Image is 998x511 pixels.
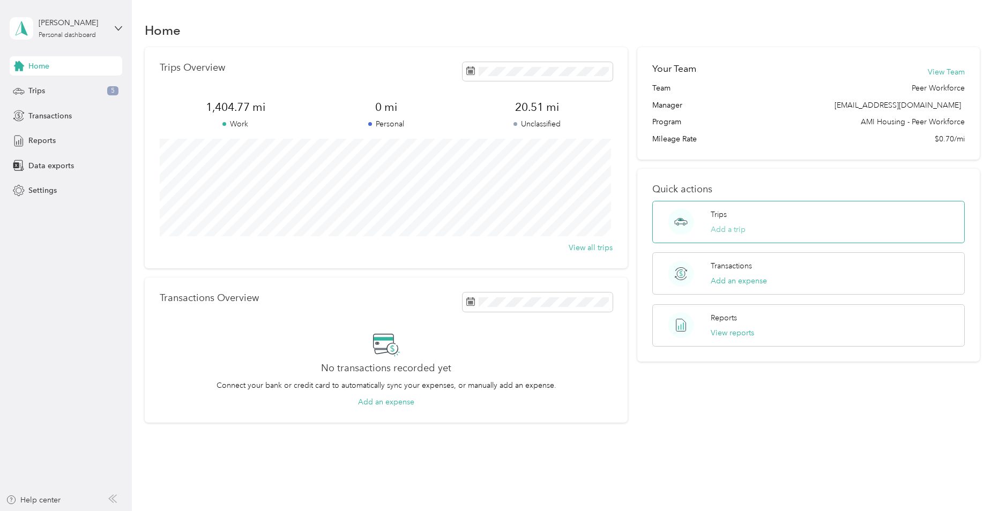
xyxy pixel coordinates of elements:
[835,101,961,110] span: [EMAIL_ADDRESS][DOMAIN_NAME]
[652,133,697,145] span: Mileage Rate
[652,62,696,76] h2: Your Team
[217,380,556,391] p: Connect your bank or credit card to automatically sync your expenses, or manually add an expense.
[107,86,118,96] span: 5
[711,312,737,324] p: Reports
[28,135,56,146] span: Reports
[160,292,259,304] p: Transactions Overview
[652,100,682,111] span: Manager
[160,62,225,73] p: Trips Overview
[711,275,767,287] button: Add an expense
[39,32,96,39] div: Personal dashboard
[711,260,752,272] p: Transactions
[711,224,746,235] button: Add a trip
[28,185,57,196] span: Settings
[652,116,681,127] span: Program
[938,451,998,511] iframe: Everlance-gr Chat Button Frame
[462,100,613,115] span: 20.51 mi
[160,100,311,115] span: 1,404.77 mi
[321,363,451,374] h2: No transactions recorded yet
[311,100,462,115] span: 0 mi
[39,17,106,28] div: [PERSON_NAME]
[28,160,74,171] span: Data exports
[145,25,181,36] h1: Home
[311,118,462,130] p: Personal
[28,61,49,72] span: Home
[160,118,311,130] p: Work
[569,242,613,253] button: View all trips
[358,396,414,408] button: Add an expense
[652,82,671,94] span: Team
[6,494,61,506] button: Help center
[912,82,965,94] span: Peer Workforce
[652,184,965,195] p: Quick actions
[928,66,965,78] button: View Team
[462,118,613,130] p: Unclassified
[935,133,965,145] span: $0.70/mi
[28,85,45,96] span: Trips
[28,110,72,122] span: Transactions
[861,116,965,127] span: AMI Housing - Peer Workforce
[711,209,727,220] p: Trips
[711,327,754,339] button: View reports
